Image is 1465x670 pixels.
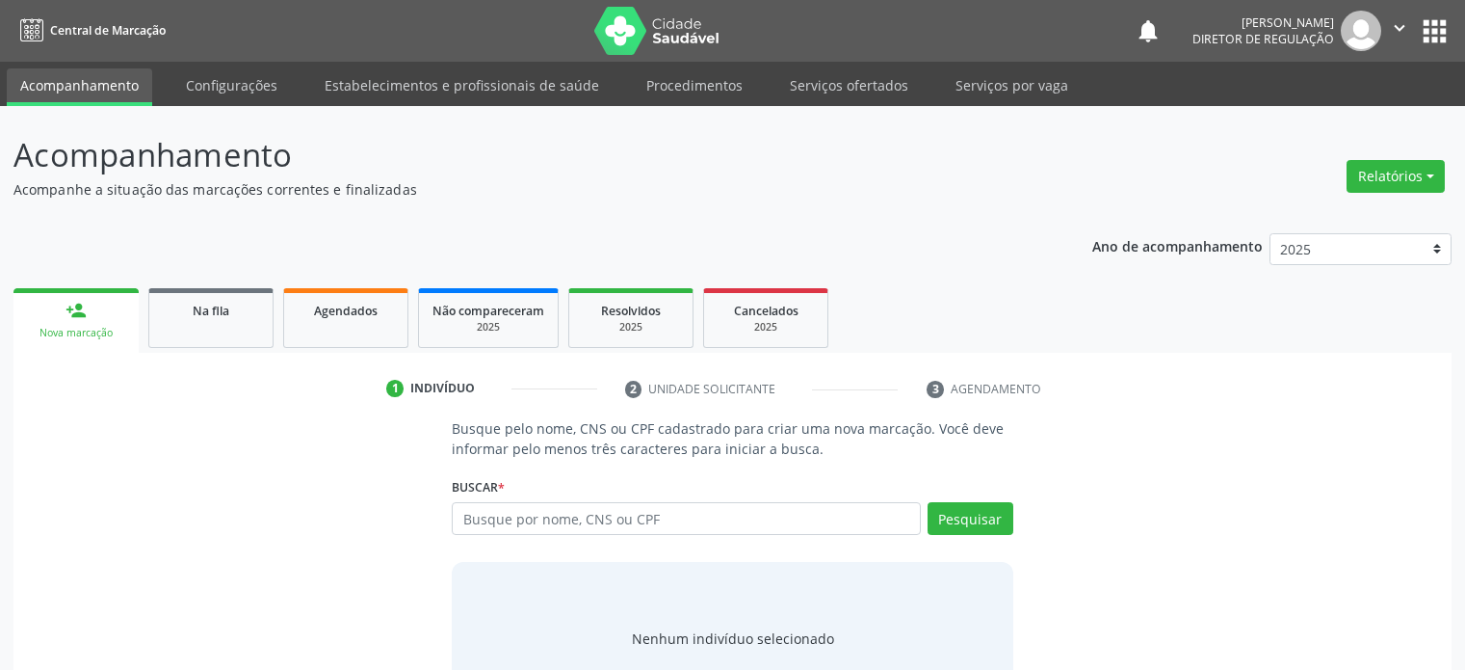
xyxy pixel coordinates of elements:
[314,303,378,319] span: Agendados
[1418,14,1452,48] button: apps
[734,303,798,319] span: Cancelados
[1381,11,1418,51] button: 
[1341,11,1381,51] img: img
[718,320,814,335] div: 2025
[27,326,125,340] div: Nova marcação
[7,68,152,106] a: Acompanhamento
[386,380,404,397] div: 1
[1192,14,1334,31] div: [PERSON_NAME]
[1347,160,1445,193] button: Relatórios
[583,320,679,335] div: 2025
[928,502,1013,535] button: Pesquisar
[452,502,920,535] input: Busque por nome, CNS ou CPF
[13,179,1020,200] p: Acompanhe a situação das marcações correntes e finalizadas
[172,68,291,102] a: Configurações
[942,68,1082,102] a: Serviços por vaga
[1192,31,1334,47] span: Diretor de regulação
[632,629,834,649] div: Nenhum indivíduo selecionado
[65,300,87,321] div: person_add
[1135,17,1162,44] button: notifications
[193,303,229,319] span: Na fila
[13,14,166,46] a: Central de Marcação
[452,472,505,502] label: Buscar
[776,68,922,102] a: Serviços ofertados
[13,131,1020,179] p: Acompanhamento
[432,303,544,319] span: Não compareceram
[432,320,544,335] div: 2025
[633,68,756,102] a: Procedimentos
[50,22,166,39] span: Central de Marcação
[1092,233,1263,257] p: Ano de acompanhamento
[311,68,613,102] a: Estabelecimentos e profissionais de saúde
[1389,17,1410,39] i: 
[410,380,475,397] div: Indivíduo
[601,303,661,319] span: Resolvidos
[452,418,1012,459] p: Busque pelo nome, CNS ou CPF cadastrado para criar uma nova marcação. Você deve informar pelo men...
